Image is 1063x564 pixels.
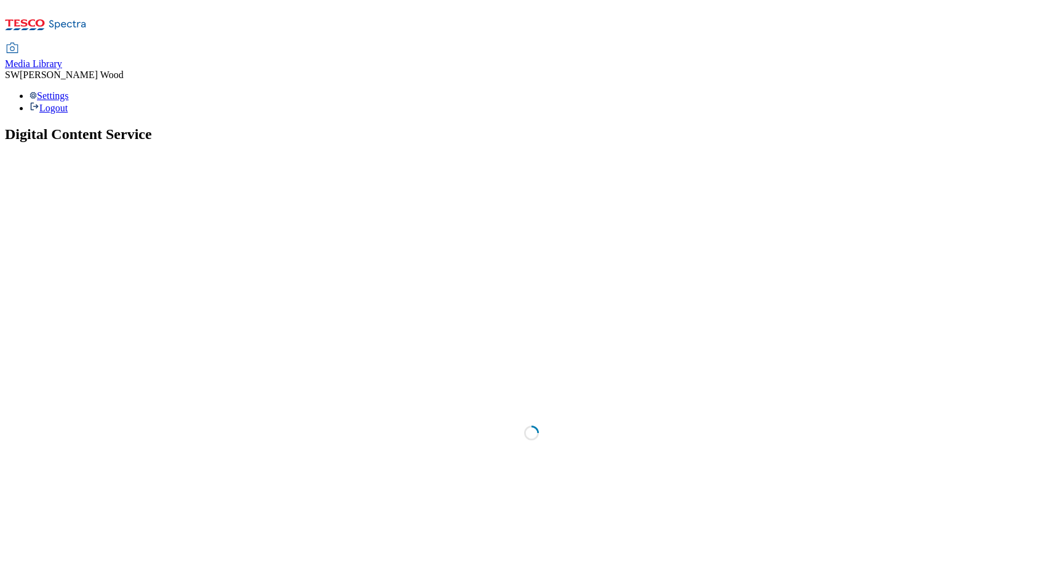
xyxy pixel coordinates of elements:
a: Settings [30,90,69,101]
span: Media Library [5,58,62,69]
span: SW [5,70,20,80]
a: Logout [30,103,68,113]
span: [PERSON_NAME] Wood [20,70,124,80]
a: Media Library [5,44,62,70]
h1: Digital Content Service [5,126,1058,143]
